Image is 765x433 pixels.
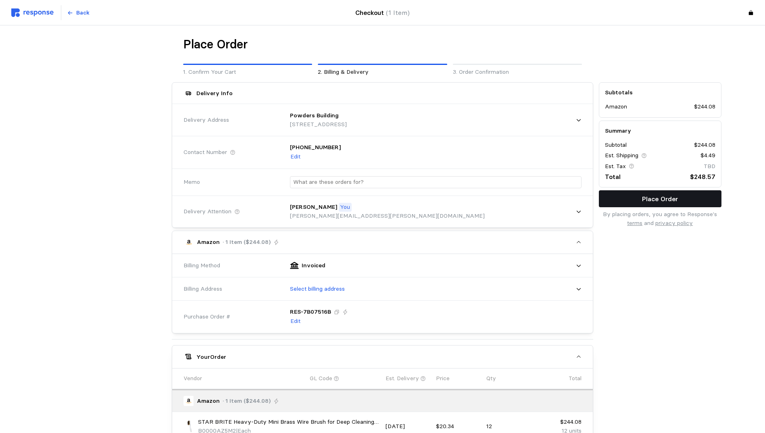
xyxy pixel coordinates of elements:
p: Price [436,374,450,383]
p: By placing orders, you agree to Response's and [599,210,721,227]
p: [STREET_ADDRESS] [290,120,347,129]
h5: Delivery Info [196,89,233,98]
h5: Subtotals [605,88,715,97]
p: $20.34 [436,422,481,431]
div: Amazon· 1 Item ($244.08) [172,254,593,333]
p: 3. Order Confirmation [453,68,582,77]
p: Total [605,172,621,182]
button: Edit [290,316,301,326]
p: · 1 Item ($244.08) [223,397,271,406]
p: TBD [704,162,715,171]
p: You [340,203,350,212]
p: Est. Delivery [386,374,419,383]
span: Delivery Address [183,116,229,125]
span: Memo [183,178,200,187]
span: Delivery Attention [183,207,231,216]
p: [PHONE_NUMBER] [290,143,341,152]
p: Total [569,374,582,383]
h5: Summary [605,127,715,135]
p: Edit [290,317,300,326]
p: GL Code [310,374,332,383]
p: Powders Building [290,111,339,120]
p: $244.08 [537,418,582,427]
span: Contact Number [183,148,227,157]
button: YourOrder [172,346,593,368]
p: $4.49 [700,151,715,160]
span: Billing Method [183,261,220,270]
h4: Checkout [355,8,410,18]
p: · 1 Item ($244.08) [223,238,271,247]
p: Qty [486,374,496,383]
p: [PERSON_NAME] [290,203,337,212]
button: Edit [290,152,301,162]
p: Invoiced [302,261,325,270]
p: Amazon [197,397,220,406]
p: 2. Billing & Delivery [318,68,447,77]
p: Est. Tax [605,162,626,171]
p: Vendor [183,374,202,383]
span: Purchase Order # [183,312,230,321]
p: Subtotal [605,141,627,150]
a: terms [627,219,642,227]
p: 12 [486,422,531,431]
button: Amazon· 1 Item ($244.08) [172,231,593,254]
p: Amazon [605,102,627,111]
img: 61oQqSkdYRL._AC_SY550_.jpg [183,421,195,432]
a: privacy policy [655,219,693,227]
p: RES-7B07516B [290,308,331,316]
p: Place Order [642,194,678,204]
p: Edit [290,152,300,161]
h1: Place Order [183,37,248,52]
button: Back [63,5,94,21]
p: $244.08 [694,102,715,111]
p: [DATE] [386,422,430,431]
p: 1. Confirm Your Cart [183,68,312,77]
p: Amazon [197,238,220,247]
p: Select billing address [290,285,345,294]
img: svg%3e [11,8,54,17]
p: [PERSON_NAME][EMAIL_ADDRESS][PERSON_NAME][DOMAIN_NAME] [290,212,485,221]
span: (1 Item) [386,9,410,17]
p: STAR BRITE Heavy-Duty Mini Brass Wire Brush for Deep Cleaning - Ideal for Paint Removal, Rust, an... [198,418,379,427]
button: Place Order [599,190,721,207]
input: What are these orders for? [293,177,578,188]
p: $244.08 [694,141,715,150]
span: Billing Address [183,285,222,294]
p: $248.57 [690,172,715,182]
p: Back [76,8,90,17]
h5: Your Order [196,353,226,361]
p: Est. Shipping [605,151,638,160]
